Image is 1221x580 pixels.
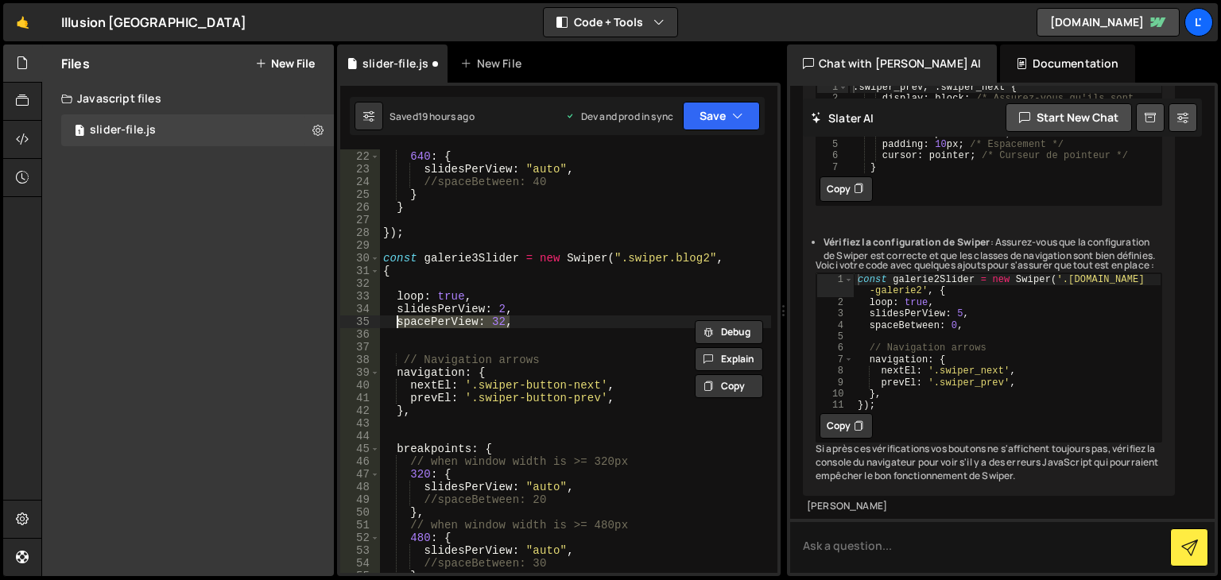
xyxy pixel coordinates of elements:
[340,366,380,379] div: 39
[340,519,380,532] div: 51
[340,532,380,544] div: 52
[340,176,380,188] div: 24
[42,83,334,114] div: Javascript files
[390,110,475,123] div: Saved
[340,239,380,252] div: 29
[340,328,380,341] div: 36
[824,236,1162,263] li: : Assurez-vous que la configuration de Swiper est correcte et que les classes de navigation sont ...
[61,55,90,72] h2: Files
[340,277,380,290] div: 32
[340,443,380,455] div: 45
[817,94,848,117] div: 2
[817,274,854,297] div: 1
[340,290,380,303] div: 33
[418,110,475,123] div: 19 hours ago
[340,468,380,481] div: 47
[75,126,84,138] span: 1
[340,252,380,265] div: 30
[817,331,854,342] div: 5
[340,214,380,226] div: 27
[340,315,380,328] div: 35
[340,544,380,557] div: 53
[544,8,677,37] button: Code + Tools
[340,392,380,404] div: 41
[340,265,380,277] div: 31
[340,404,380,417] div: 42
[340,557,380,570] div: 54
[460,56,527,72] div: New File
[817,342,854,354] div: 6
[807,500,1171,513] div: [PERSON_NAME]
[695,347,763,371] button: Explain
[695,374,763,398] button: Copy
[1184,8,1213,37] a: L'
[565,110,673,123] div: Dev and prod in sync
[340,201,380,214] div: 26
[817,162,848,173] div: 7
[340,455,380,468] div: 46
[787,44,997,83] div: Chat with [PERSON_NAME] AI
[61,13,246,32] div: Illusion [GEOGRAPHIC_DATA]
[820,413,873,439] button: Copy
[820,176,873,202] button: Copy
[255,57,315,70] button: New File
[817,365,854,377] div: 8
[340,430,380,443] div: 44
[695,320,763,344] button: Debug
[817,400,854,411] div: 11
[90,123,156,137] div: slider-file.js
[817,139,848,150] div: 5
[817,82,848,93] div: 1
[340,150,380,163] div: 22
[817,296,854,307] div: 2
[817,151,848,162] div: 6
[817,354,854,365] div: 7
[811,110,874,126] h2: Slater AI
[1006,103,1132,132] button: Start new chat
[340,163,380,176] div: 23
[1037,8,1180,37] a: [DOMAIN_NAME]
[683,102,760,130] button: Save
[3,3,42,41] a: 🤙
[340,341,380,354] div: 37
[340,188,380,201] div: 25
[817,389,854,400] div: 10
[340,493,380,506] div: 49
[340,226,380,239] div: 28
[340,506,380,519] div: 50
[1000,44,1134,83] div: Documentation
[340,354,380,366] div: 38
[362,56,428,72] div: slider-file.js
[340,417,380,430] div: 43
[824,235,990,249] strong: Vérifiez la configuration de Swiper
[340,379,380,392] div: 40
[61,114,334,146] div: 16569/45286.js
[340,303,380,315] div: 34
[817,319,854,331] div: 4
[817,377,854,388] div: 9
[340,481,380,493] div: 48
[817,308,854,319] div: 3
